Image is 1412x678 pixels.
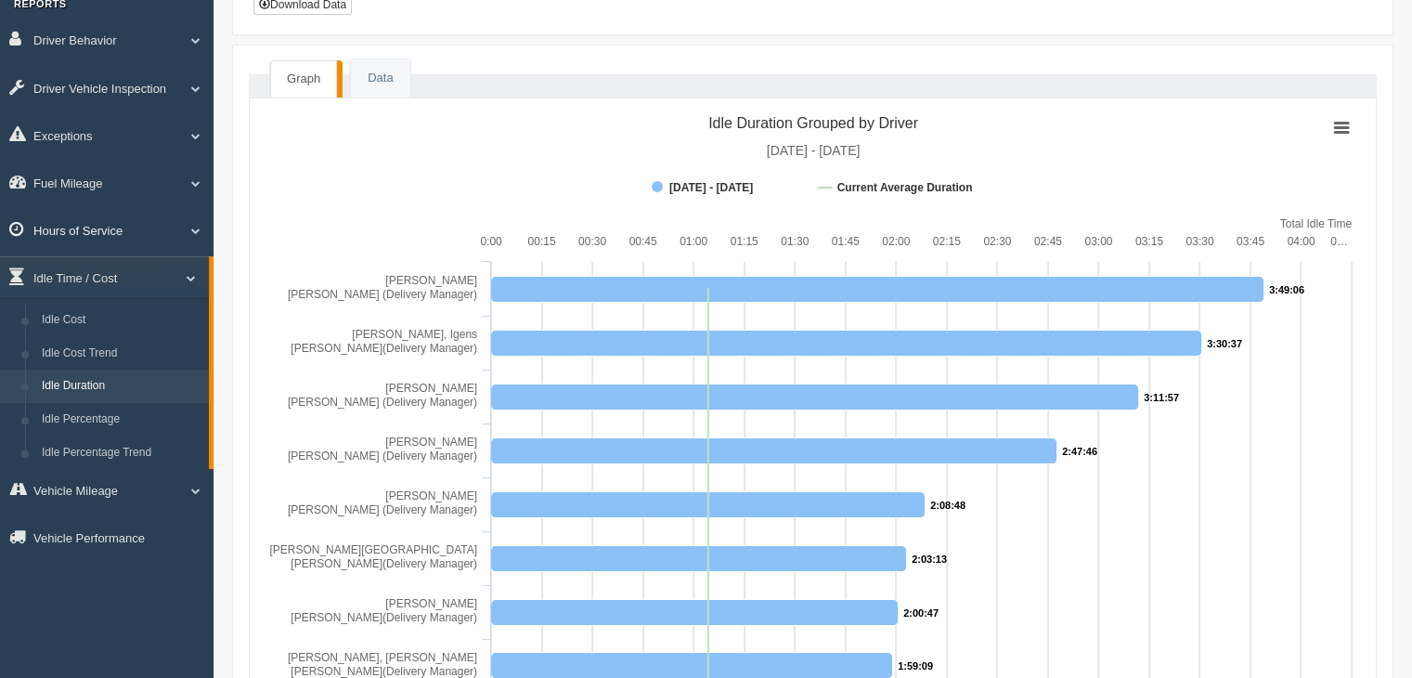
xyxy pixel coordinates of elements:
text: 01:30 [781,235,809,248]
tspan: Current Average Duration [837,181,973,194]
a: Idle Percentage Trend [33,437,209,470]
tspan: 2:03:13 [912,554,947,565]
tspan: [PERSON_NAME] [385,436,477,449]
text: 01:15 [731,235,758,248]
tspan: [PERSON_NAME] [385,382,477,395]
tspan: Total Idle Time [1280,217,1353,230]
text: 02:15 [933,235,961,248]
tspan: [PERSON_NAME] [385,489,477,502]
text: 0:00 [480,235,502,248]
tspan: [PERSON_NAME][GEOGRAPHIC_DATA] [269,543,477,556]
tspan: 2:00:47 [903,607,939,619]
text: 02:30 [983,235,1011,248]
tspan: 3:30:37 [1207,338,1242,349]
text: 04:00 [1287,235,1315,248]
a: Idle Duration [33,370,209,403]
a: Idle Cost [33,304,209,337]
tspan: 1:59:09 [898,660,933,671]
tspan: 3:11:57 [1144,392,1179,403]
text: 02:00 [882,235,910,248]
tspan: 2:08:48 [930,500,965,511]
tspan: [PERSON_NAME] [385,274,477,287]
text: 03:15 [1135,235,1163,248]
tspan: [PERSON_NAME](Delivery Manager) [291,557,477,570]
tspan: 2:47:46 [1062,446,1097,457]
tspan: [PERSON_NAME](Delivery Manager) [291,611,477,624]
tspan: [PERSON_NAME], [PERSON_NAME] [288,651,477,664]
text: 01:45 [832,235,860,248]
text: 03:00 [1084,235,1112,248]
a: Graph [270,60,337,98]
tspan: [PERSON_NAME](Delivery Manager) [291,342,477,355]
text: 03:45 [1237,235,1264,248]
tspan: [PERSON_NAME] (Delivery Manager) [288,450,477,463]
text: 02:45 [1034,235,1062,248]
a: Idle Cost Trend [33,337,209,371]
tspan: [PERSON_NAME] (Delivery Manager) [288,288,477,301]
tspan: 3:49:06 [1269,284,1304,295]
tspan: 0… [1330,235,1348,248]
text: 00:45 [629,235,657,248]
tspan: Idle Duration Grouped by Driver [708,115,919,131]
tspan: [PERSON_NAME](Delivery Manager) [291,665,477,678]
tspan: [PERSON_NAME], Igens [352,328,477,341]
text: 03:30 [1185,235,1213,248]
tspan: [PERSON_NAME] (Delivery Manager) [288,396,477,409]
tspan: [DATE] - [DATE] [767,143,861,158]
text: 01:00 [680,235,707,248]
tspan: [PERSON_NAME] (Delivery Manager) [288,503,477,516]
text: 00:15 [528,235,556,248]
tspan: [DATE] - [DATE] [669,181,753,194]
a: Data [351,59,409,98]
text: 00:30 [578,235,606,248]
tspan: [PERSON_NAME] [385,597,477,610]
a: Idle Percentage [33,403,209,437]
